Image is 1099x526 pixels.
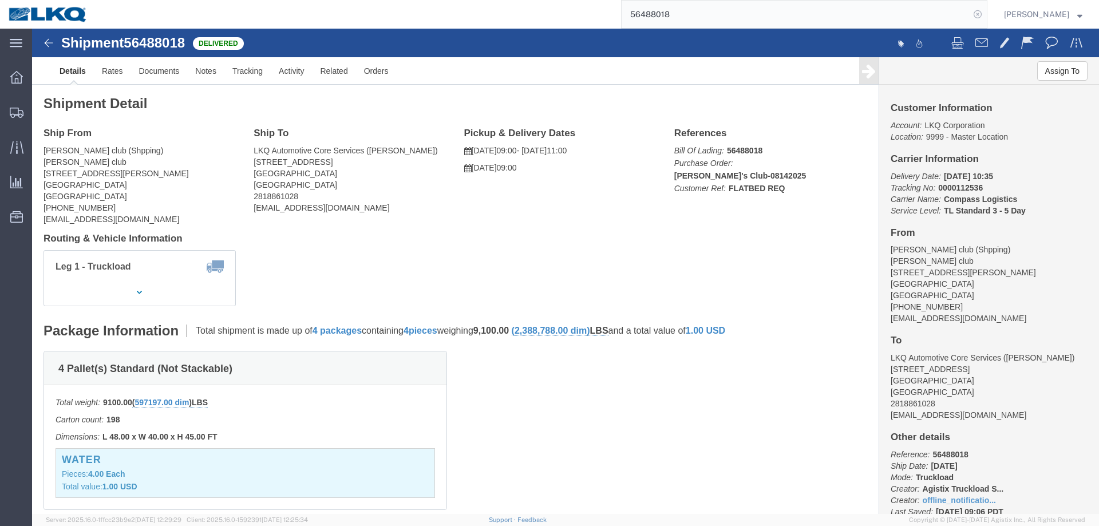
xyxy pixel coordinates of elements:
[135,516,181,523] span: [DATE] 12:29:29
[909,515,1085,525] span: Copyright © [DATE]-[DATE] Agistix Inc., All Rights Reserved
[8,6,88,23] img: logo
[1003,7,1083,21] button: [PERSON_NAME]
[187,516,308,523] span: Client: 2025.16.0-1592391
[622,1,970,28] input: Search for shipment number, reference number
[489,516,517,523] a: Support
[32,29,1099,514] iframe: FS Legacy Container
[517,516,547,523] a: Feedback
[46,516,181,523] span: Server: 2025.16.0-1ffcc23b9e2
[1004,8,1069,21] span: Alfredo Garcia
[262,516,308,523] span: [DATE] 12:25:34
